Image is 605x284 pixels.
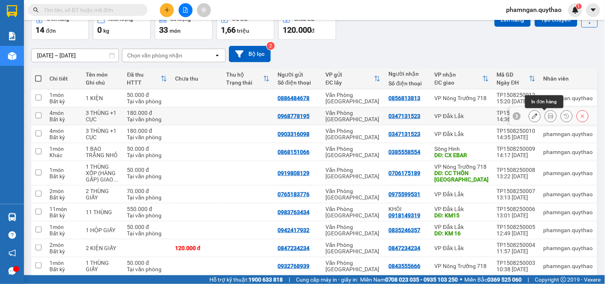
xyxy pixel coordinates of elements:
[278,209,309,215] div: 0983763434
[388,212,420,219] div: 0918149319
[326,92,381,105] div: Văn Phòng [GEOGRAPHIC_DATA]
[388,245,420,251] div: 0847234234
[497,230,536,237] div: 12:49 [DATE]
[179,3,193,17] button: file-add
[49,242,78,248] div: 2 món
[127,134,167,140] div: Tại văn phòng
[326,224,381,237] div: Văn Phòng [GEOGRAPHIC_DATA]
[197,3,211,17] button: aim
[544,131,593,137] div: phamngan.quythao
[221,25,236,35] span: 1,66
[435,224,489,230] div: VP Đắk Lắk
[388,95,420,101] div: 0856813813
[209,275,283,284] span: Hỗ trợ kỹ thuật:
[326,206,381,219] div: Văn Phòng [GEOGRAPHIC_DATA]
[49,212,78,219] div: Bất kỳ
[49,110,78,116] div: 4 món
[326,110,381,122] div: Văn Phòng [GEOGRAPHIC_DATA]
[86,79,119,86] div: Ghi chú
[7,7,88,26] div: Văn Phòng [GEOGRAPHIC_DATA]
[86,260,119,272] div: 1 THÙNG GIẤY
[525,95,564,108] div: In đơn hàng
[175,245,219,251] div: 120.000 đ
[544,191,593,197] div: phamngan.quythao
[86,71,119,78] div: Tên món
[497,71,529,78] div: Mã GD
[497,242,536,248] div: TP1508250004
[497,266,536,272] div: 10:38 [DATE]
[388,71,427,77] div: Người nhận
[497,146,536,152] div: TP1508250009
[127,212,167,219] div: Tại văn phòng
[49,248,78,254] div: Bất kỳ
[229,46,271,62] button: Bộ lọc
[326,188,381,201] div: Văn Phòng [GEOGRAPHIC_DATA]
[326,146,381,158] div: Văn Phòng [GEOGRAPHIC_DATA]
[278,191,309,197] div: 0765183776
[497,134,536,140] div: 14:35 [DATE]
[497,206,536,212] div: TP1508250006
[497,188,536,194] div: TP1508250007
[435,206,489,212] div: VP Đắk Lắk
[127,51,182,59] div: Chọn văn phòng nhận
[8,267,16,275] span: message
[360,275,458,284] span: Miền Nam
[155,11,213,40] button: Số lượng33món
[278,95,309,101] div: 0886484678
[49,92,78,98] div: 1 món
[127,128,167,134] div: 180.000 đ
[86,110,119,122] div: 3 THÙNG +1 CỤC
[278,245,309,251] div: 0847234234
[49,266,78,272] div: Bất kỳ
[544,75,593,82] div: Nhân viên
[93,26,149,37] div: 0347131523
[164,7,170,13] span: plus
[127,167,167,173] div: 50.000 đ
[49,230,78,237] div: Bất kỳ
[127,79,161,86] div: HTTT
[49,134,78,140] div: Bất kỳ
[49,206,78,212] div: 11 món
[388,170,420,176] div: 0706175189
[435,170,489,183] div: DĐ: CC THÔN TÂN QUÝ
[388,191,420,197] div: 0975599531
[278,113,309,119] div: 0968778195
[388,263,420,269] div: 0843555666
[8,213,16,221] img: warehouse-icon
[227,79,264,86] div: Trạng thái
[86,209,119,215] div: 11 THÙNG
[127,173,167,179] div: Tại văn phòng
[127,224,167,230] div: 50.000 đ
[7,56,149,66] div: Tên hàng: 3 THÙNG +1 CỤC ( : 4 )
[278,79,317,86] div: Số điện thoại
[248,276,283,283] strong: 1900 633 818
[49,152,78,158] div: Khác
[385,276,458,283] strong: 0708 023 035 - 0935 103 250
[388,227,420,233] div: 0835246357
[465,275,522,284] span: Miền Bắc
[97,25,102,35] span: 0
[278,149,309,155] div: 0868151066
[497,260,536,266] div: TP1508250003
[217,11,274,40] button: Đã thu1,66 triệu
[35,25,44,35] span: 14
[435,164,489,170] div: VP Nông Trường 718
[278,71,317,78] div: Người gửi
[223,68,274,89] th: Toggle SortBy
[435,113,489,119] div: VP Đắk Lắk
[586,3,600,17] button: caret-down
[127,71,161,78] div: Đã thu
[460,278,463,281] span: ⚪️
[31,11,89,40] button: Đơn hàng14đơn
[93,11,151,40] button: Khối lượng0kg
[103,28,109,34] span: kg
[127,266,167,272] div: Tại văn phòng
[127,230,167,237] div: Tại văn phòng
[44,6,138,14] input: Tìm tên, số ĐT hoặc mã đơn
[127,260,167,266] div: 50.000 đ
[497,116,536,122] div: 14:36 [DATE]
[8,32,16,40] img: solution-icon
[86,128,119,140] div: 3 THÙNG +1 CỤC
[127,110,167,116] div: 180.000 đ
[296,275,358,284] span: Cung cấp máy in - giấy in:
